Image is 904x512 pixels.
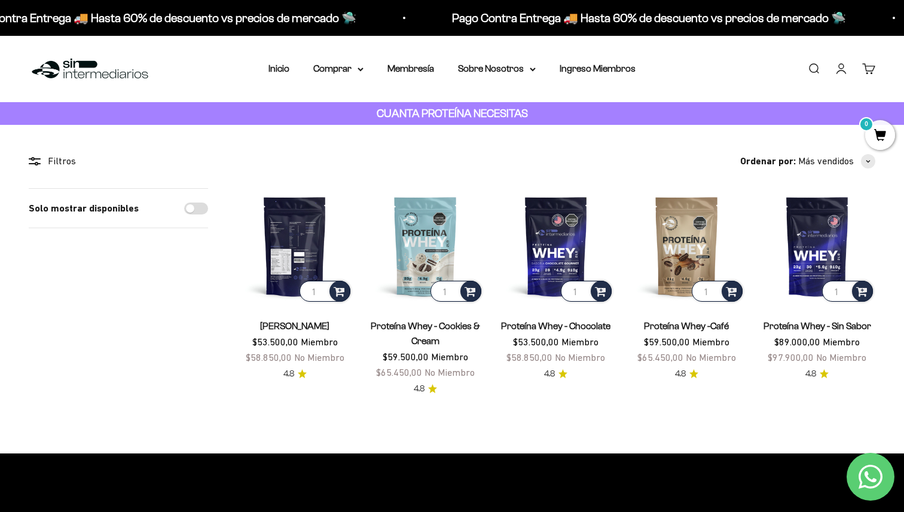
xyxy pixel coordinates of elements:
[268,63,289,73] a: Inicio
[246,352,292,363] span: $58.850,00
[805,367,829,381] a: 4.84.8 de 5.0 estrellas
[29,201,139,216] label: Solo mostrar disponibles
[501,321,610,331] a: Proteína Whey - Chocolate
[377,107,528,119] strong: CUANTA PROTEÍNA NECESITAS
[798,154,854,169] span: Más vendidos
[371,321,480,346] a: Proteína Whey - Cookies & Cream
[387,63,434,73] a: Membresía
[805,367,816,381] span: 4.8
[675,367,698,381] a: 4.84.8 de 5.0 estrellas
[816,352,866,363] span: No Miembro
[252,336,298,347] span: $53.500,00
[768,352,814,363] span: $97.900,00
[414,382,437,396] a: 4.84.8 de 5.0 estrellas
[376,367,422,378] span: $65.450,00
[283,367,294,381] span: 4.8
[237,188,353,304] img: Proteína Whey - Vainilla
[301,336,338,347] span: Miembro
[561,336,598,347] span: Miembro
[544,367,567,381] a: 4.84.8 de 5.0 estrellas
[513,336,559,347] span: $53.500,00
[506,352,552,363] span: $58.850,00
[859,117,874,131] mark: 0
[458,61,536,76] summary: Sobre Nosotros
[692,336,729,347] span: Miembro
[644,336,690,347] span: $59.500,00
[383,351,429,362] span: $59.500,00
[798,154,875,169] button: Más vendidos
[637,352,683,363] span: $65.450,00
[414,382,424,396] span: 4.8
[675,367,686,381] span: 4.8
[443,8,837,27] p: Pago Contra Entrega 🚚 Hasta 60% de descuento vs precios de mercado 🛸
[774,336,820,347] span: $89.000,00
[740,154,796,169] span: Ordenar por:
[283,367,307,381] a: 4.84.8 de 5.0 estrellas
[294,352,344,363] span: No Miembro
[823,336,860,347] span: Miembro
[686,352,736,363] span: No Miembro
[431,351,468,362] span: Miembro
[544,367,555,381] span: 4.8
[644,321,729,331] a: Proteína Whey -Café
[865,130,895,143] a: 0
[260,321,329,331] a: [PERSON_NAME]
[29,154,208,169] div: Filtros
[313,61,364,76] summary: Comprar
[763,321,871,331] a: Proteína Whey - Sin Sabor
[555,352,605,363] span: No Miembro
[424,367,475,378] span: No Miembro
[560,63,636,73] a: Ingreso Miembros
